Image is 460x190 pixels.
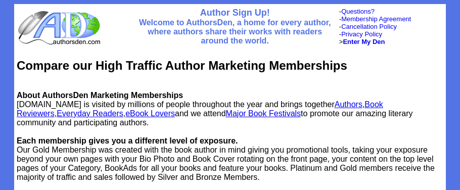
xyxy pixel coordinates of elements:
b: About AuthorsDen Marketing Memberships [17,91,183,100]
a: Cancellation Policy [341,23,397,30]
font: - [339,15,411,23]
a: Book Reviewers [17,100,383,118]
a: Major Book Festivals [226,109,301,118]
a: Membership Agreement [341,15,411,23]
img: logo_ad.gif [18,10,103,45]
font: Author Sign Up! [200,8,270,18]
a: Questions? [341,8,375,15]
a: Authors [335,100,362,109]
font: Welcome to AuthorsDen, a home for every author, where authors share their works with readers arou... [139,18,331,45]
a: eBook Lovers [125,109,175,118]
a: Privacy Policy [341,30,382,38]
b: Compare our High Traffic Author Marketing Memberships [17,59,347,72]
b: Each membership gives you a different level of exposure. [17,136,238,145]
font: - - > [339,23,397,45]
font: - [339,8,375,15]
a: Everyday Readers [57,109,123,118]
a: Enter My Den [343,38,385,45]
